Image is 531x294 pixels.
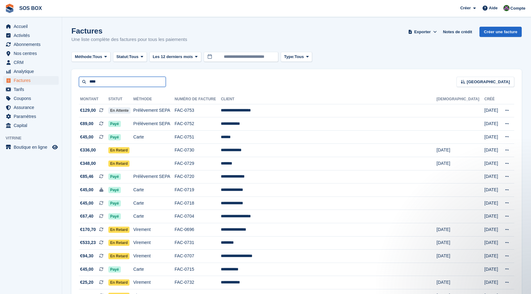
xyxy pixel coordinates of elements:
span: En retard [108,253,130,259]
span: Créer [460,5,471,11]
a: menu [3,67,59,76]
td: FAC-0715 [175,263,221,276]
td: FAC-0732 [175,276,221,289]
span: Activités [14,31,51,40]
td: FAC-0753 [175,104,221,117]
span: Boutique en ligne [14,143,51,152]
span: €25,20 [80,279,93,286]
th: Méthode [133,94,175,104]
td: [DATE] [484,223,500,237]
span: €129,00 [80,107,96,114]
span: Payé [108,134,121,140]
span: Aide [489,5,497,11]
button: Statut: Tous [113,52,147,62]
span: Payé [108,187,121,193]
span: Type: [284,54,295,60]
span: Statut: [116,54,129,60]
span: €89,00 [80,120,93,127]
td: [DATE] [437,144,484,157]
a: menu [3,40,59,49]
span: Accueil [14,22,51,31]
td: [DATE] [484,183,500,197]
td: Carte [133,263,175,276]
th: Statut [108,94,134,104]
td: [DATE] [437,276,484,289]
p: Une liste complète des factures pour tous les paiements [71,36,187,43]
td: FAC-0704 [175,210,221,223]
td: [DATE] [484,170,500,183]
span: Compte [511,5,525,11]
td: [DATE] [437,223,484,237]
a: menu [3,31,59,40]
th: Numéro de facture [175,94,221,104]
td: Prélèvement SEPA [133,170,175,183]
a: Créer une facture [479,27,522,37]
td: FAC-0752 [175,117,221,131]
span: €45,00 [80,266,93,273]
td: Carte [133,210,175,223]
button: Type: Tous [281,52,312,62]
span: Méthode: [75,54,93,60]
span: Abonnements [14,40,51,49]
td: Virement [133,223,175,237]
td: Carte [133,130,175,144]
span: Payé [108,121,121,127]
th: [DEMOGRAPHIC_DATA] [437,94,484,104]
a: menu [3,121,59,130]
a: Notes de crédit [440,27,474,37]
td: FAC-0719 [175,183,221,197]
td: [DATE] [484,197,500,210]
span: Assurance [14,103,51,112]
span: Tous [129,54,138,60]
td: [DATE] [484,157,500,170]
a: menu [3,143,59,152]
span: Capital [14,121,51,130]
span: €67,40 [80,213,93,219]
a: menu [3,112,59,121]
a: menu [3,94,59,103]
td: [DATE] [484,130,500,144]
td: Virement [133,236,175,250]
td: [DATE] [484,236,500,250]
td: Carte [133,197,175,210]
span: [GEOGRAPHIC_DATA] [467,79,510,85]
span: CRM [14,58,51,67]
a: menu [3,22,59,31]
button: Exporter [407,27,438,37]
button: Méthode: Tous [71,52,111,62]
img: stora-icon-8386f47178a22dfd0bd8f6a31ec36ba5ce8667c1dd55bd0f319d3a0aa187defe.svg [5,4,14,13]
td: [DATE] [437,157,484,170]
td: FAC-0730 [175,144,221,157]
span: €94,30 [80,253,93,259]
span: Coupons [14,94,51,103]
th: Client [221,94,436,104]
span: En retard [108,240,130,246]
td: [DATE] [484,276,500,289]
span: €85,46 [80,173,93,180]
span: En retard [108,279,130,286]
a: menu [3,85,59,94]
span: Analytique [14,67,51,76]
a: Boutique d'aperçu [51,143,59,151]
span: €45,00 [80,187,93,193]
span: Payé [108,213,121,219]
span: En retard [108,227,130,233]
span: €45,00 [80,134,93,140]
td: [DATE] [437,236,484,250]
td: FAC-0718 [175,197,221,210]
a: SOS BOX [17,3,44,13]
td: [DATE] [484,263,500,276]
td: [DATE] [484,144,500,157]
td: [DATE] [484,250,500,263]
span: Payé [108,200,121,206]
span: Vitrine [6,135,62,141]
td: [DATE] [484,117,500,131]
td: FAC-0731 [175,236,221,250]
span: €533,23 [80,239,96,246]
img: ALEXANDRE SOUBIRA [503,5,510,11]
td: FAC-0707 [175,250,221,263]
h1: Factures [71,27,187,35]
td: Carte [133,183,175,197]
span: Tarifs [14,85,51,94]
span: Tous [294,54,304,60]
